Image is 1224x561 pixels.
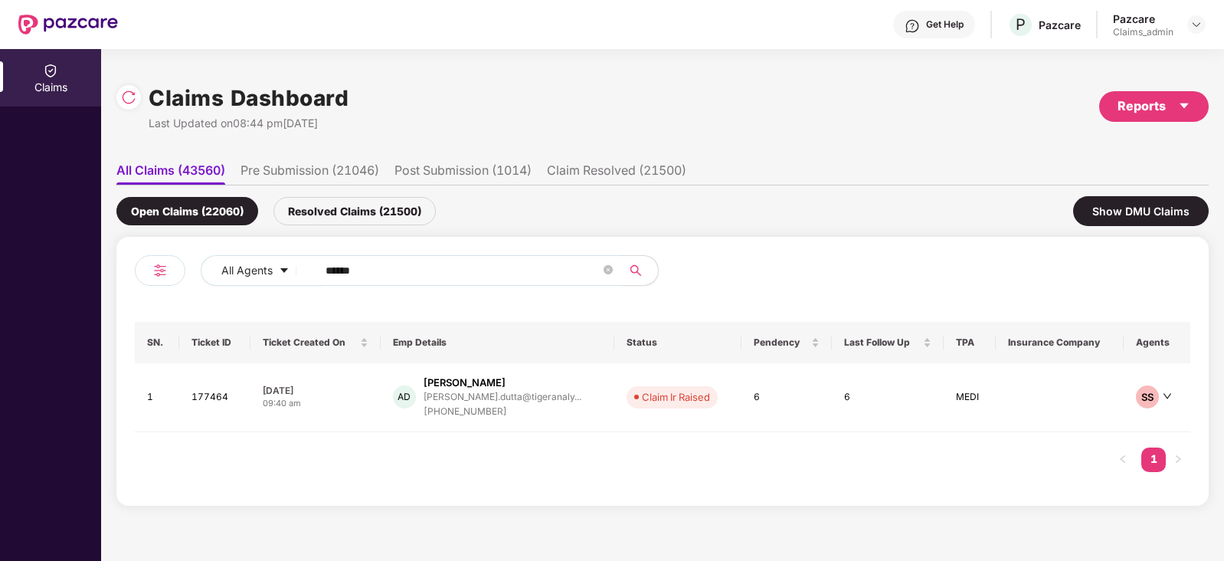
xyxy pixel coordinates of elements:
[1124,322,1190,363] th: Agents
[393,385,416,408] div: AD
[394,162,532,185] li: Post Submission (1014)
[741,322,832,363] th: Pendency
[221,262,273,279] span: All Agents
[614,322,741,363] th: Status
[1039,18,1081,32] div: Pazcare
[424,376,506,390] div: [PERSON_NAME]
[1118,454,1127,464] span: left
[263,384,368,397] div: [DATE]
[149,115,349,132] div: Last Updated on 08:44 pm[DATE]
[741,363,832,432] td: 6
[620,255,659,286] button: search
[1141,448,1166,471] a: 1
[844,336,920,349] span: Last Follow Up
[926,18,964,31] div: Get Help
[116,162,225,185] li: All Claims (43560)
[604,265,613,274] span: close-circle
[1163,392,1172,401] span: down
[424,392,581,402] div: [PERSON_NAME].dutta@tigeranaly...
[1113,26,1173,38] div: Claims_admin
[135,363,179,432] td: 1
[1073,196,1209,226] div: Show DMU Claims
[241,162,379,185] li: Pre Submission (21046)
[1118,97,1190,116] div: Reports
[263,397,368,410] div: 09:40 am
[179,363,250,432] td: 177464
[1173,454,1183,464] span: right
[1111,448,1135,472] button: left
[832,363,944,432] td: 6
[121,90,136,105] img: svg+xml;base64,PHN2ZyBpZD0iUmVsb2FkLTMyeDMyIiB4bWxucz0iaHR0cDovL3d3dy53My5vcmcvMjAwMC9zdmciIHdpZH...
[381,322,614,363] th: Emp Details
[642,389,710,405] div: Claim Ir Raised
[944,363,996,432] td: MEDI
[996,322,1124,363] th: Insurance Company
[547,162,686,185] li: Claim Resolved (21500)
[179,322,250,363] th: Ticket ID
[1178,100,1190,112] span: caret-down
[1141,448,1166,472] li: 1
[1111,448,1135,472] li: Previous Page
[1016,15,1026,34] span: P
[1166,448,1190,472] button: right
[754,336,808,349] span: Pendency
[151,261,169,280] img: svg+xml;base64,PHN2ZyB4bWxucz0iaHR0cDovL3d3dy53My5vcmcvMjAwMC9zdmciIHdpZHRoPSIyNCIgaGVpZ2h0PSIyNC...
[250,322,381,363] th: Ticket Created On
[1113,11,1173,26] div: Pazcare
[905,18,920,34] img: svg+xml;base64,PHN2ZyBpZD0iSGVscC0zMngzMiIgeG1sbnM9Imh0dHA6Ly93d3cudzMub3JnLzIwMDAvc3ZnIiB3aWR0aD...
[1166,448,1190,472] li: Next Page
[1190,18,1203,31] img: svg+xml;base64,PHN2ZyBpZD0iRHJvcGRvd24tMzJ4MzIiIHhtbG5zPSJodHRwOi8vd3d3LnczLm9yZy8yMDAwL3N2ZyIgd2...
[620,264,650,277] span: search
[273,197,436,225] div: Resolved Claims (21500)
[43,63,58,78] img: svg+xml;base64,PHN2ZyBpZD0iQ2xhaW0iIHhtbG5zPSJodHRwOi8vd3d3LnczLm9yZy8yMDAwL3N2ZyIgd2lkdGg9IjIwIi...
[1136,385,1159,408] div: SS
[944,322,996,363] th: TPA
[832,322,944,363] th: Last Follow Up
[604,264,613,278] span: close-circle
[263,336,357,349] span: Ticket Created On
[201,255,322,286] button: All Agentscaret-down
[18,15,118,34] img: New Pazcare Logo
[116,197,258,225] div: Open Claims (22060)
[149,81,349,115] h1: Claims Dashboard
[135,322,179,363] th: SN.
[424,405,581,419] div: [PHONE_NUMBER]
[279,265,290,277] span: caret-down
